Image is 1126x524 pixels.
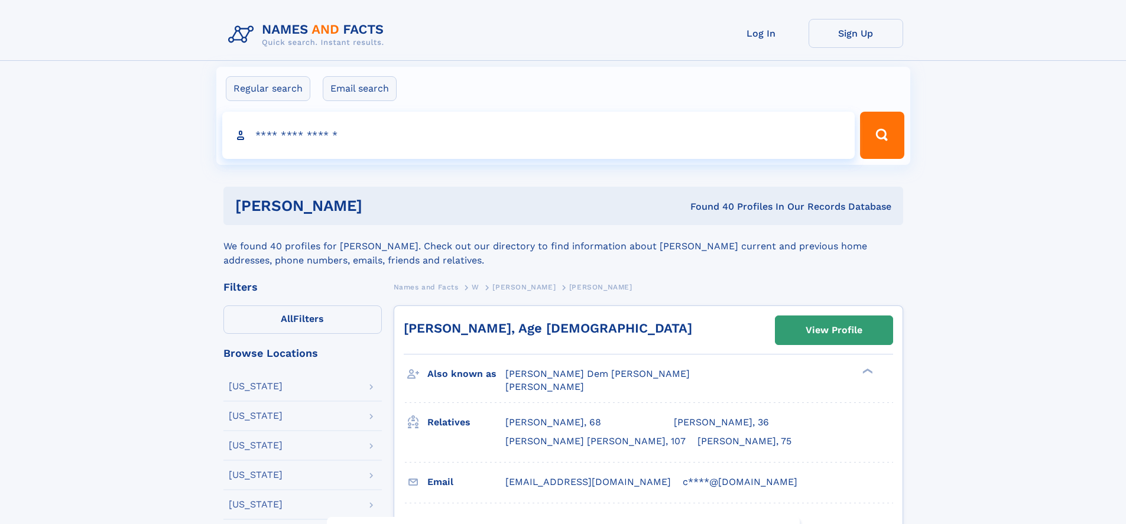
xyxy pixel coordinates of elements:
div: [US_STATE] [229,411,283,421]
a: Log In [714,19,809,48]
a: Sign Up [809,19,903,48]
div: We found 40 profiles for [PERSON_NAME]. Check out our directory to find information about [PERSON... [223,225,903,268]
div: Filters [223,282,382,292]
h3: Email [427,472,505,492]
div: [US_STATE] [229,382,283,391]
div: View Profile [806,317,862,344]
span: [PERSON_NAME] [505,381,584,392]
a: W [472,279,479,294]
span: [EMAIL_ADDRESS][DOMAIN_NAME] [505,476,671,487]
a: Names and Facts [394,279,459,294]
img: Logo Names and Facts [223,19,394,51]
a: [PERSON_NAME], 75 [697,435,791,448]
input: search input [222,112,855,159]
span: [PERSON_NAME] Dem [PERSON_NAME] [505,368,690,379]
span: W [472,283,479,291]
span: All [281,313,293,324]
span: [PERSON_NAME] [569,283,632,291]
span: [PERSON_NAME] [492,283,556,291]
label: Regular search [226,76,310,101]
div: Browse Locations [223,348,382,359]
a: View Profile [775,316,893,344]
div: [US_STATE] [229,470,283,480]
h3: Relatives [427,412,505,432]
a: [PERSON_NAME] [492,279,556,294]
h1: [PERSON_NAME] [235,198,527,213]
div: [US_STATE] [229,441,283,450]
a: [PERSON_NAME], Age [DEMOGRAPHIC_DATA] [404,321,692,336]
a: [PERSON_NAME], 36 [674,416,769,429]
h3: Also known as [427,364,505,384]
a: [PERSON_NAME], 68 [505,416,601,429]
div: Found 40 Profiles In Our Records Database [526,200,891,213]
button: Search Button [860,112,904,159]
div: [US_STATE] [229,500,283,509]
label: Email search [323,76,397,101]
label: Filters [223,305,382,334]
div: ❯ [859,367,874,375]
a: [PERSON_NAME] [PERSON_NAME], 107 [505,435,686,448]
